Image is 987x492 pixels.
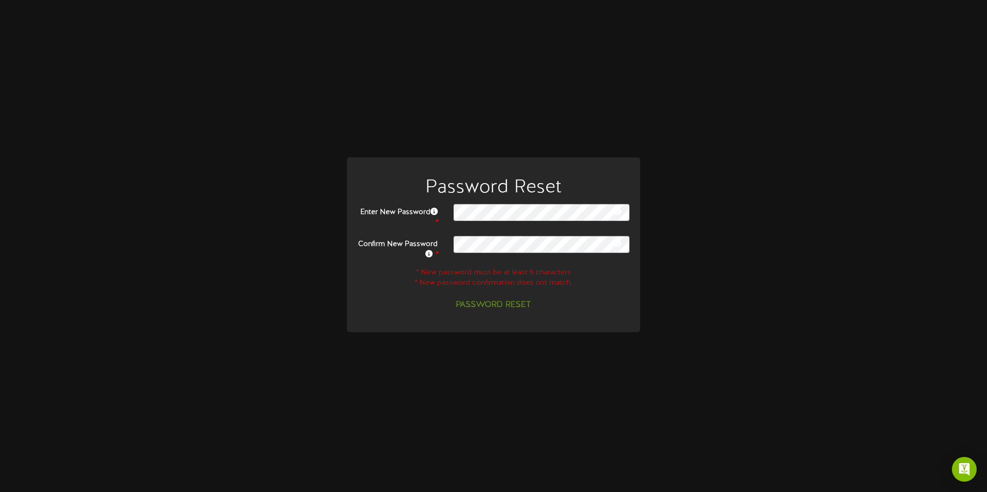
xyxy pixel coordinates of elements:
label: Enter New Password [349,204,445,228]
span: * New password must be at least 6 characters [416,269,571,276]
span: * New password confirmation does not match. [415,279,572,287]
label: Confirm New Password [349,236,445,260]
button: Password Reset [450,296,537,314]
h1: Password Reset [349,178,637,199]
div: Open Intercom Messenger [952,457,977,482]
